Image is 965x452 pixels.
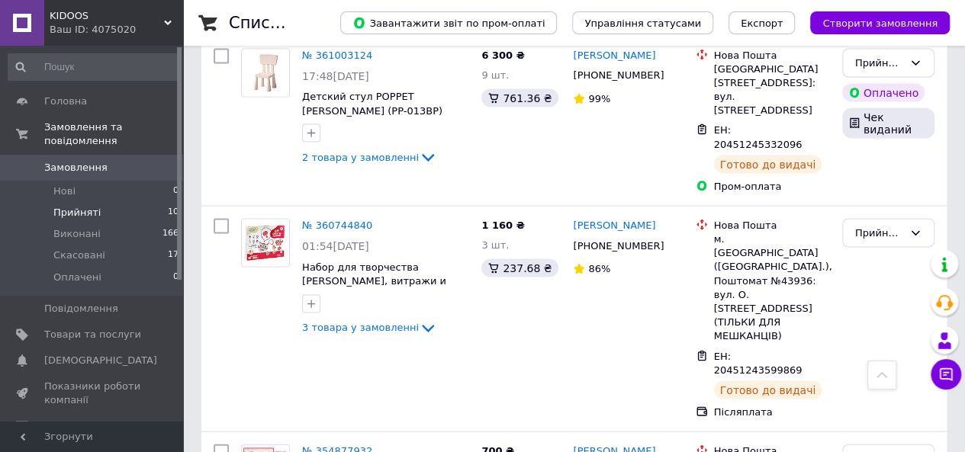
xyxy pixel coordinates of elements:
[714,179,830,193] div: Пром-оплата
[44,420,84,434] span: Відгуки
[242,219,289,266] img: Фото товару
[302,321,437,332] a: 3 товара у замовленні
[53,271,101,284] span: Оплачені
[795,17,950,28] a: Створити замовлення
[44,161,108,175] span: Замовлення
[481,258,558,277] div: 237.68 ₴
[302,151,437,162] a: 2 товара у замовленні
[481,69,509,80] span: 9 шт.
[855,225,903,241] div: Прийнято
[53,184,76,198] span: Нові
[302,151,419,162] span: 2 товара у замовленні
[44,354,157,367] span: [DEMOGRAPHIC_DATA]
[570,65,667,85] div: [PHONE_NUMBER]
[714,218,830,232] div: Нова Пошта
[44,302,118,316] span: Повідомлення
[573,218,655,232] a: [PERSON_NAME]
[53,248,105,262] span: Скасовані
[229,14,384,32] h1: Список замовлень
[842,107,934,138] div: Чек виданий
[822,18,938,29] span: Створити замовлення
[302,321,419,332] span: 3 товара у замовленні
[714,350,803,376] span: ЕН: 20451243599869
[714,62,830,117] div: [GEOGRAPHIC_DATA][STREET_ADDRESS]: вул. [STREET_ADDRESS]
[481,88,558,107] div: 761.36 ₴
[302,49,372,60] a: № 361003124
[44,95,87,108] span: Головна
[588,262,610,274] span: 86%
[481,239,509,250] span: 3 шт.
[168,206,179,220] span: 10
[584,18,701,29] span: Управління статусами
[44,328,141,341] span: Товари та послуги
[53,206,101,220] span: Прийняті
[931,359,961,389] button: Чат з покупцем
[302,261,465,329] a: Набор для творчества [PERSON_NAME], витражи и витражные краски "Фестиваль Дракона", 18 подвесок, ...
[729,11,796,34] button: Експорт
[302,219,372,230] a: № 360744840
[168,248,179,262] span: 17
[44,120,183,148] span: Замовлення та повідомлення
[352,16,545,30] span: Завантажити звіт по пром-оплаті
[714,380,822,399] div: Готово до видачі
[241,218,290,267] a: Фото товару
[8,53,180,81] input: Пошук
[714,123,803,149] span: ЕН: 20451245332096
[53,227,101,241] span: Виконані
[714,232,830,343] div: м. [GEOGRAPHIC_DATA] ([GEOGRAPHIC_DATA].), Поштомат №43936: вул. О. [STREET_ADDRESS] (ТІЛЬКИ ДЛЯ ...
[50,23,183,37] div: Ваш ID: 4075020
[302,90,442,116] a: Детский стул POPPET [PERSON_NAME] (PP-013BP)
[173,184,179,198] span: 0
[481,219,524,230] span: 1 160 ₴
[572,11,713,34] button: Управління статусами
[302,239,369,252] span: 01:54[DATE]
[481,49,524,60] span: 6 300 ₴
[242,49,289,96] img: Фото товару
[302,69,369,82] span: 17:48[DATE]
[855,55,903,71] div: Прийнято
[810,11,950,34] button: Створити замовлення
[340,11,557,34] button: Завантажити звіт по пром-оплаті
[714,48,830,62] div: Нова Пошта
[570,236,667,255] div: [PHONE_NUMBER]
[173,271,179,284] span: 0
[842,83,925,101] div: Оплачено
[714,405,830,418] div: Післяплата
[741,18,783,29] span: Експорт
[162,227,179,241] span: 166
[44,380,141,407] span: Показники роботи компанії
[50,9,164,23] span: KIDOOS
[241,48,290,97] a: Фото товару
[573,48,655,63] a: [PERSON_NAME]
[588,92,610,104] span: 99%
[714,155,822,173] div: Готово до видачі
